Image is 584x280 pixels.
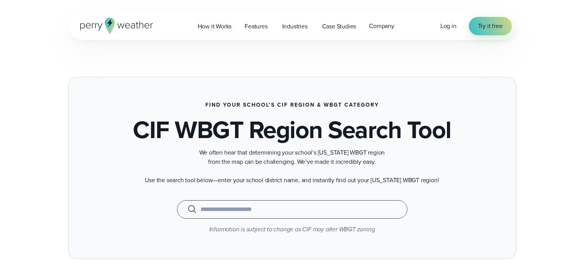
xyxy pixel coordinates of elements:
[205,102,379,108] h3: Find Your School’s CIF Region & WBGT Category
[245,22,267,31] span: Features
[139,148,446,166] p: We often hear that determining your school’s [US_STATE] WBGT region from the map can be challengi...
[282,22,308,31] span: Industries
[198,22,232,31] span: How it Works
[440,21,457,31] a: Log in
[369,21,394,31] span: Company
[440,21,457,30] span: Log in
[191,18,238,34] a: How it Works
[478,21,503,31] span: Try it free
[316,18,363,34] a: Case Studies
[133,117,451,142] h1: CIF WBGT Region Search Tool
[90,225,494,234] p: Information is subject to change as CIF may alter WBGT zoning
[469,17,512,35] a: Try it free
[139,176,446,185] p: Use the search tool below—enter your school district name, and instantly find out your [US_STATE]...
[322,22,356,31] span: Case Studies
